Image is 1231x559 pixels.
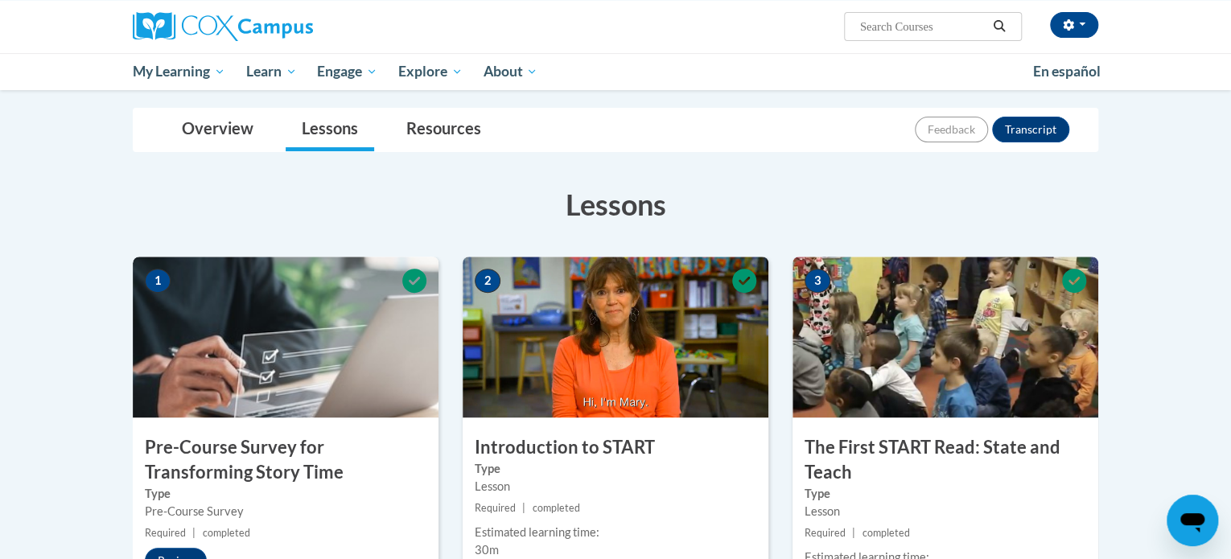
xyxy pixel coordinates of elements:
[192,527,196,539] span: |
[522,502,525,514] span: |
[862,527,909,539] span: completed
[805,485,1086,503] label: Type
[133,12,313,41] img: Cox Campus
[475,502,516,514] span: Required
[463,435,768,460] h3: Introduction to START
[793,257,1098,417] img: Course Image
[145,527,186,539] span: Required
[852,527,855,539] span: |
[398,62,463,81] span: Explore
[1167,495,1218,546] iframe: Button to launch messaging window
[483,62,537,81] span: About
[133,12,438,41] a: Cox Campus
[145,269,171,293] span: 1
[286,109,374,151] a: Lessons
[307,53,388,90] a: Engage
[133,435,438,485] h3: Pre-Course Survey for Transforming Story Time
[475,269,500,293] span: 2
[390,109,497,151] a: Resources
[109,53,1122,90] div: Main menu
[793,435,1098,485] h3: The First START Read: State and Teach
[992,117,1069,142] button: Transcript
[475,543,499,557] span: 30m
[246,62,297,81] span: Learn
[805,269,830,293] span: 3
[388,53,473,90] a: Explore
[1050,12,1098,38] button: Account Settings
[475,460,756,478] label: Type
[987,17,1011,36] button: Search
[166,109,270,151] a: Overview
[463,257,768,417] img: Course Image
[202,527,249,539] span: completed
[236,53,307,90] a: Learn
[532,502,579,514] span: completed
[475,478,756,495] div: Lesson
[858,17,987,36] input: Search Courses
[1032,63,1100,80] span: En español
[133,184,1098,224] h3: Lessons
[145,485,426,503] label: Type
[805,503,1086,520] div: Lesson
[805,527,846,539] span: Required
[915,117,988,142] button: Feedback
[145,503,426,520] div: Pre-Course Survey
[473,53,549,90] a: About
[133,257,438,417] img: Course Image
[317,62,377,81] span: Engage
[133,62,225,81] span: My Learning
[475,524,756,541] div: Estimated learning time:
[1022,55,1110,88] a: En español
[122,53,236,90] a: My Learning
